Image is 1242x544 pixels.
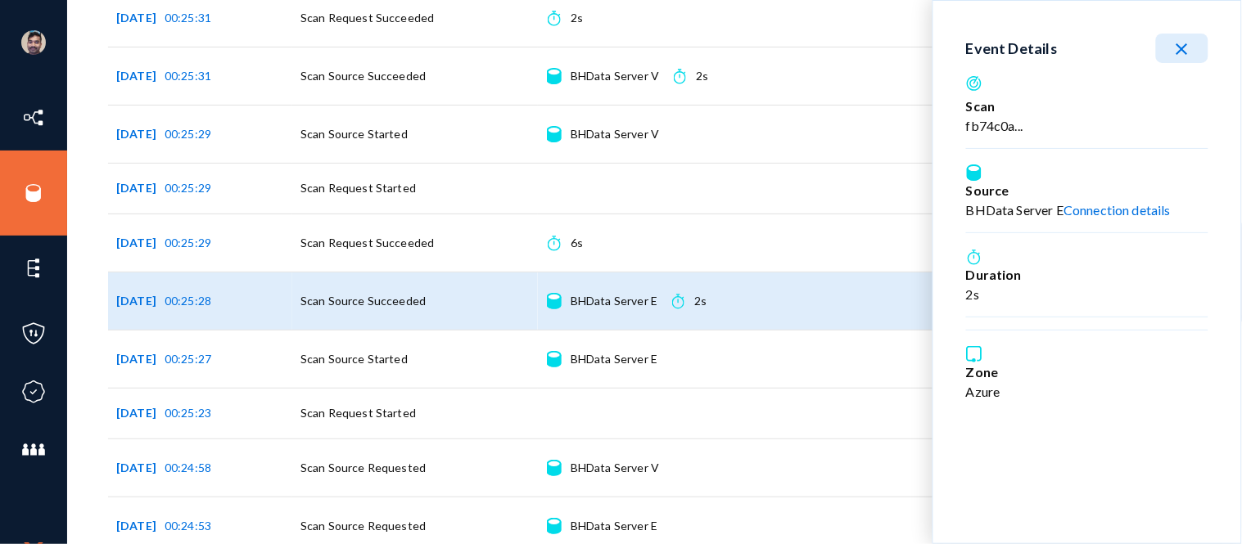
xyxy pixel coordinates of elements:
div: 2s [571,10,583,26]
img: icon-source.svg [547,293,561,309]
span: 00:25:31 [165,11,211,25]
div: 2s [694,293,707,309]
img: icon-time.svg [548,235,560,251]
span: 00:25:29 [165,181,211,195]
div: BHData Server V [571,126,659,142]
img: icon-elements.svg [21,256,46,281]
span: Scan Source Started [300,127,408,141]
span: [DATE] [116,294,165,308]
img: icon-compliance.svg [21,380,46,404]
span: 00:25:29 [165,236,211,250]
span: [DATE] [116,461,165,474]
img: ACg8ocK1ZkZ6gbMmCU1AeqPIsBvrTWeY1xNXvgxNjkUXxjcqAiPEIvU=s96-c [21,30,46,55]
div: BHData Server E [571,351,657,367]
span: [DATE] [116,236,165,250]
img: icon-source.svg [547,68,561,84]
span: [DATE] [116,127,165,141]
span: Scan Source Succeeded [300,294,426,308]
span: 00:24:58 [165,461,211,474]
span: 00:24:53 [165,519,211,533]
span: [DATE] [116,69,165,83]
span: Scan Source Requested [300,461,426,474]
div: BHData Server E [571,293,657,309]
img: icon-policies.svg [21,321,46,346]
img: icon-time.svg [548,10,560,26]
img: icon-time.svg [674,68,686,84]
img: icon-source.svg [547,126,561,142]
img: icon-inventory.svg [21,106,46,130]
span: 00:25:31 [165,69,211,83]
img: icon-sources.svg [21,181,46,205]
img: icon-source.svg [547,351,561,367]
span: 00:25:28 [165,294,211,308]
span: 00:25:23 [165,406,211,420]
img: icon-source.svg [547,460,561,476]
span: Scan Request Succeeded [300,236,435,250]
div: BHData Server V [571,460,659,476]
img: icon-source.svg [547,518,561,534]
div: BHData Server E [571,518,657,534]
span: [DATE] [116,352,165,366]
span: Scan Source Succeeded [300,69,426,83]
img: icon-time.svg [672,293,684,309]
div: 2s [696,68,708,84]
span: Scan Request Started [300,181,416,195]
span: Scan Source Requested [300,519,426,533]
span: Scan Request Started [300,406,416,420]
img: icon-members.svg [21,438,46,462]
span: [DATE] [116,11,165,25]
span: Scan Request Succeeded [300,11,435,25]
span: Scan Source Started [300,352,408,366]
span: 00:25:27 [165,352,211,366]
span: [DATE] [116,406,165,420]
div: 6s [571,235,583,251]
span: 00:25:29 [165,127,211,141]
div: BHData Server V [571,68,659,84]
span: [DATE] [116,181,165,195]
span: [DATE] [116,519,165,533]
